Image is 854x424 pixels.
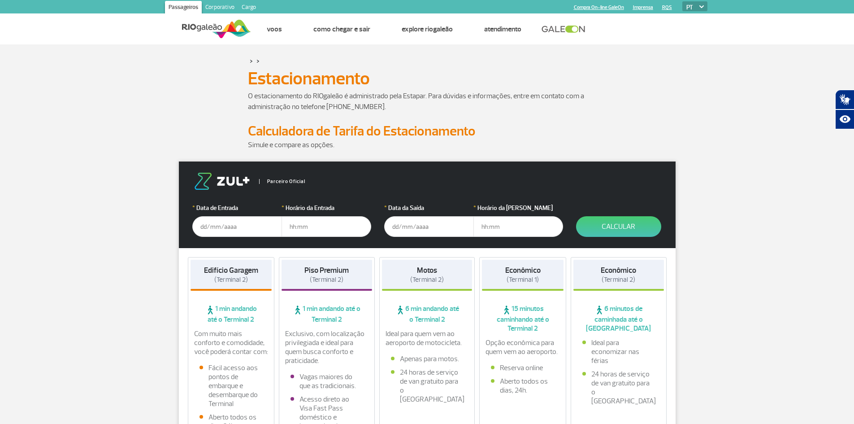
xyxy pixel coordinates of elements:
[601,266,636,275] strong: Econômico
[835,90,854,109] button: Abrir tradutor de língua de sinais.
[191,304,272,324] span: 1 min andando até o Terminal 2
[391,354,464,363] li: Apenas para motos.
[259,179,305,184] span: Parceiro Oficial
[248,140,607,150] p: Simule e compare as opções.
[491,363,555,372] li: Reserva online
[633,4,653,10] a: Imprensa
[384,216,474,237] input: dd/mm/aaaa
[238,1,260,15] a: Cargo
[304,266,349,275] strong: Piso Premium
[310,275,343,284] span: (Terminal 2)
[282,216,371,237] input: hh:mm
[482,304,564,333] span: 15 minutos caminhando até o Terminal 2
[313,25,370,34] a: Como chegar e sair
[248,71,607,86] h1: Estacionamento
[214,275,248,284] span: (Terminal 2)
[248,123,607,140] h2: Calculadora de Tarifa do Estacionamento
[410,275,444,284] span: (Terminal 2)
[282,203,371,213] label: Horário da Entrada
[256,56,260,66] a: >
[194,329,269,356] p: Com muito mais conforto e comodidade, você poderá contar com:
[165,1,202,15] a: Passageiros
[282,304,372,324] span: 1 min andando até o Terminal 2
[417,266,437,275] strong: Motos
[486,338,560,356] p: Opção econômica para quem vem ao aeroporto.
[505,266,541,275] strong: Econômico
[248,91,607,112] p: O estacionamento do RIOgaleão é administrado pela Estapar. Para dúvidas e informações, entre em c...
[267,25,282,34] a: Voos
[573,304,664,333] span: 6 minutos de caminhada até o [GEOGRAPHIC_DATA]
[582,338,655,365] li: Ideal para economizar nas férias
[391,368,464,404] li: 24 horas de serviço de van gratuito para o [GEOGRAPHIC_DATA]
[204,266,258,275] strong: Edifício Garagem
[384,203,474,213] label: Data da Saída
[402,25,453,34] a: Explore RIOgaleão
[192,173,251,190] img: logo-zul.png
[835,90,854,129] div: Plugin de acessibilidade da Hand Talk.
[285,329,368,365] p: Exclusivo, com localização privilegiada e ideal para quem busca conforto e praticidade.
[582,370,655,406] li: 24 horas de serviço de van gratuito para o [GEOGRAPHIC_DATA]
[602,275,635,284] span: (Terminal 2)
[192,203,282,213] label: Data de Entrada
[192,216,282,237] input: dd/mm/aaaa
[491,377,555,395] li: Aberto todos os dias, 24h.
[507,275,539,284] span: (Terminal 1)
[202,1,238,15] a: Corporativo
[473,203,563,213] label: Horário da [PERSON_NAME]
[382,304,473,324] span: 6 min andando até o Terminal 2
[574,4,624,10] a: Compra On-line GaleOn
[484,25,521,34] a: Atendimento
[386,329,469,347] p: Ideal para quem vem ao aeroporto de motocicleta.
[199,363,263,408] li: Fácil acesso aos pontos de embarque e desembarque do Terminal
[835,109,854,129] button: Abrir recursos assistivos.
[473,216,563,237] input: hh:mm
[662,4,672,10] a: RQS
[250,56,253,66] a: >
[576,216,661,237] button: Calcular
[290,372,363,390] li: Vagas maiores do que as tradicionais.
